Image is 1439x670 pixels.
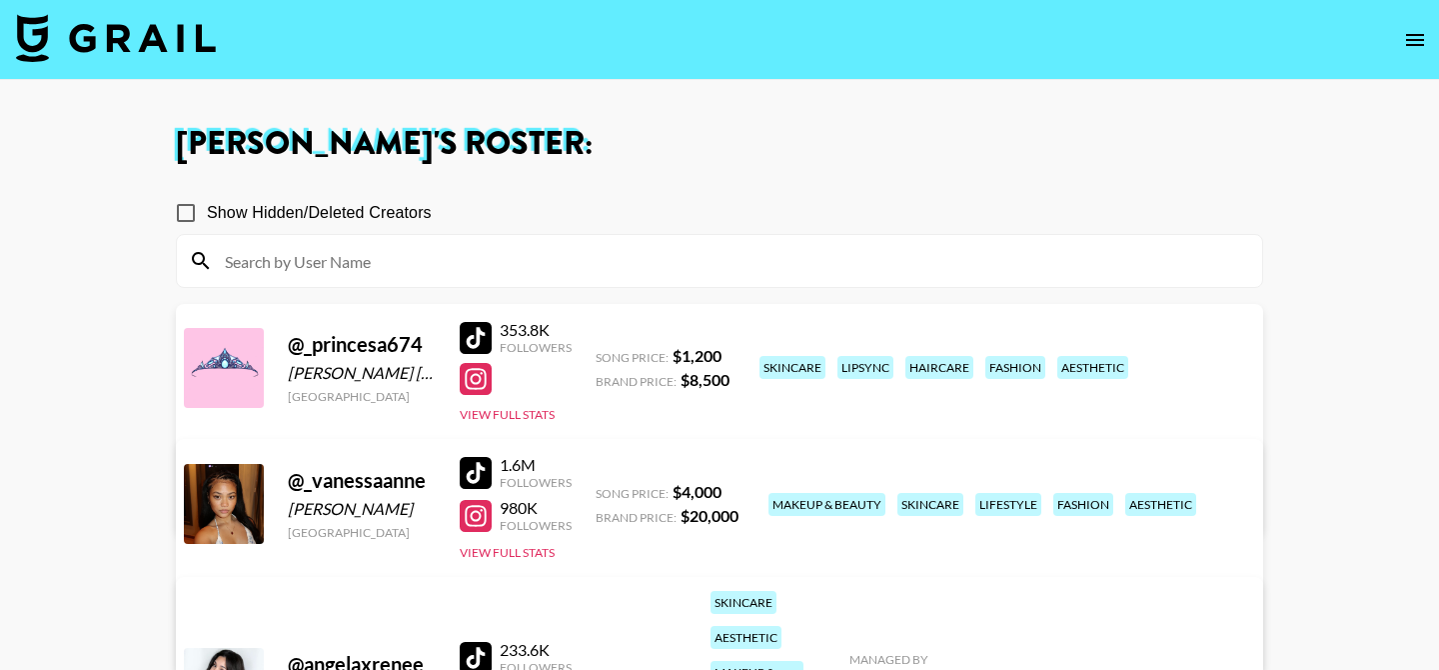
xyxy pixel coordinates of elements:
[500,455,572,475] div: 1.6M
[1125,493,1196,516] div: aesthetic
[1057,356,1128,379] div: aesthetic
[985,356,1045,379] div: fashion
[500,340,572,355] div: Followers
[681,370,729,389] strong: $ 8,500
[837,356,893,379] div: lipsync
[596,350,669,365] span: Song Price:
[460,545,555,560] button: View Full Stats
[500,498,572,518] div: 980K
[1053,493,1113,516] div: fashion
[897,493,963,516] div: skincare
[288,468,436,493] div: @ _vanessaanne
[1395,20,1435,60] button: open drawer
[596,510,677,525] span: Brand Price:
[288,525,436,540] div: [GEOGRAPHIC_DATA]
[681,506,738,525] strong: $ 20,000
[849,652,1239,667] div: Managed By
[16,14,216,62] img: Grail Talent
[213,245,1250,277] input: Search by User Name
[207,201,432,225] span: Show Hidden/Deleted Creators
[673,346,721,365] strong: $ 1,200
[288,389,436,404] div: [GEOGRAPHIC_DATA]
[596,374,677,389] span: Brand Price:
[460,407,555,422] button: View Full Stats
[596,486,669,501] span: Song Price:
[288,499,436,519] div: [PERSON_NAME]
[500,320,572,340] div: 353.8K
[711,591,776,614] div: skincare
[288,332,436,357] div: @ _princesa674
[768,493,885,516] div: makeup & beauty
[500,518,572,533] div: Followers
[905,356,973,379] div: haircare
[288,363,436,383] div: [PERSON_NAME] [PERSON_NAME]
[673,482,721,501] strong: $ 4,000
[975,493,1041,516] div: lifestyle
[759,356,825,379] div: skincare
[500,640,572,660] div: 233.6K
[176,128,1263,160] h1: [PERSON_NAME] 's Roster:
[500,475,572,490] div: Followers
[711,626,781,649] div: aesthetic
